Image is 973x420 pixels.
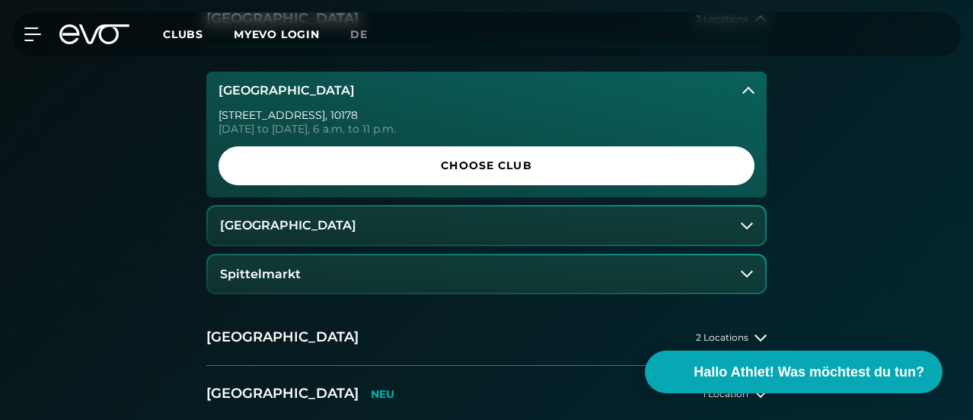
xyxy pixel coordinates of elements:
a: Clubs [163,27,234,41]
span: Choose Club [237,158,736,174]
button: Hallo Athlet! Was möchtest du tun? [645,351,943,393]
span: 1 Location [703,389,748,399]
a: MYEVO LOGIN [234,27,320,41]
button: [GEOGRAPHIC_DATA] [206,72,767,110]
h2: [GEOGRAPHIC_DATA] [206,384,359,403]
a: de [350,26,386,43]
span: 2 Locations [696,332,748,342]
h3: Spittelmarkt [220,268,301,281]
h2: [GEOGRAPHIC_DATA] [206,328,359,347]
button: [GEOGRAPHIC_DATA]2 Locations [206,309,767,366]
h3: [GEOGRAPHIC_DATA] [220,219,356,232]
p: NEU [371,388,394,401]
span: de [350,27,368,41]
a: Choose Club [219,146,754,185]
div: [DATE] to [DATE], 6 a.m. to 11 p.m. [219,123,754,134]
button: [GEOGRAPHIC_DATA] [208,207,765,245]
span: Clubs [163,27,203,41]
span: Hallo Athlet! Was möchtest du tun? [694,362,924,383]
h3: [GEOGRAPHIC_DATA] [219,84,355,98]
button: Spittelmarkt [208,255,765,293]
div: [STREET_ADDRESS] , 10178 [219,110,754,120]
